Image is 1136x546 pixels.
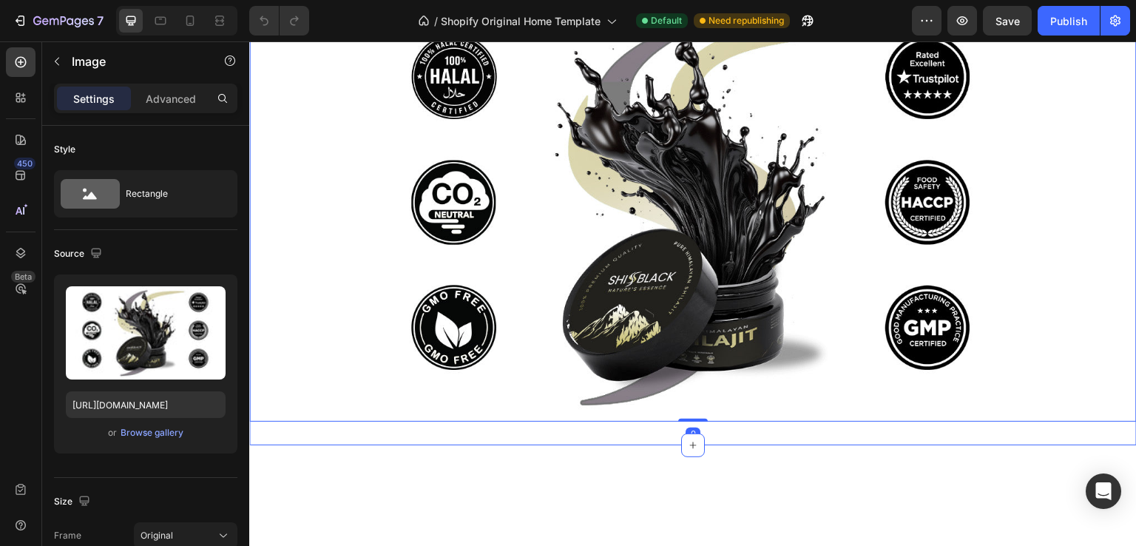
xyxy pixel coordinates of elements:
button: 7 [6,6,110,36]
div: Size [54,492,93,512]
div: Rectangle [126,177,216,211]
div: Browse gallery [121,426,183,439]
input: https://example.com/image.jpg [66,391,226,418]
span: Shopify Original Home Template [441,13,601,29]
div: 450 [14,158,35,169]
iframe: Design area [249,41,1136,546]
div: 0 [436,386,451,398]
button: Browse gallery [120,425,184,440]
span: or [108,424,117,442]
div: Beta [11,271,35,283]
p: 7 [97,12,104,30]
span: Default [651,14,682,27]
label: Frame [54,529,81,542]
button: Save [983,6,1032,36]
div: Style [54,143,75,156]
div: Undo/Redo [249,6,309,36]
span: Need republishing [709,14,784,27]
div: Publish [1050,13,1087,29]
span: Save [995,15,1020,27]
button: Publish [1038,6,1100,36]
div: Open Intercom Messenger [1086,473,1121,509]
p: Image [72,53,197,70]
span: / [434,13,438,29]
div: Source [54,244,105,264]
p: Advanced [146,91,196,107]
p: Settings [73,91,115,107]
img: preview-image [66,286,226,380]
span: Original [141,529,173,542]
